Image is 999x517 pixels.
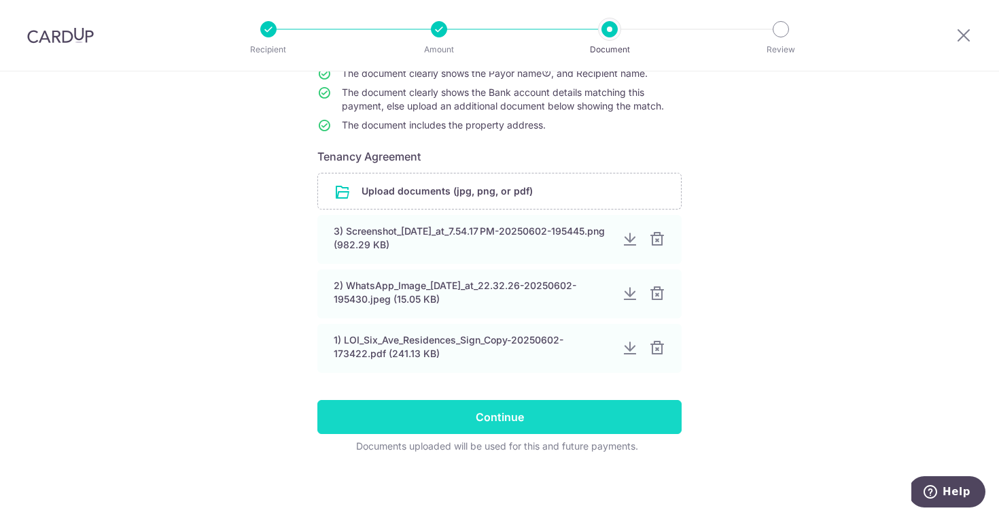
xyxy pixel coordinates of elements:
iframe: Opens a widget where you can find more information [911,476,985,510]
div: 1) LOI_Six_Ave_Residences_Sign_Copy-20250602-173422.pdf (241.13 KB) [334,333,611,361]
input: Continue [317,400,682,434]
img: CardUp [27,27,94,44]
span: The document includes the property address. [342,119,546,131]
div: 2) WhatsApp_Image_[DATE]_at_22.32.26-20250602-195430.jpeg (15.05 KB) [334,279,611,306]
h6: Tenancy Agreement [317,148,682,165]
div: Upload documents (jpg, png, or pdf) [317,173,682,210]
p: Amount [389,43,489,56]
div: 3) Screenshot_[DATE]_at_7.54.17 PM-20250602-195445.png (982.29 KB) [334,224,611,252]
p: Recipient [218,43,319,56]
div: Documents uploaded will be used for this and future payments. [317,439,676,453]
p: Document [559,43,660,56]
span: The document clearly shows the Bank account details matching this payment, else upload an additio... [342,86,664,112]
span: The document clearly shows the Payor name , and Recipient name. [342,67,648,79]
p: Review [731,43,831,56]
